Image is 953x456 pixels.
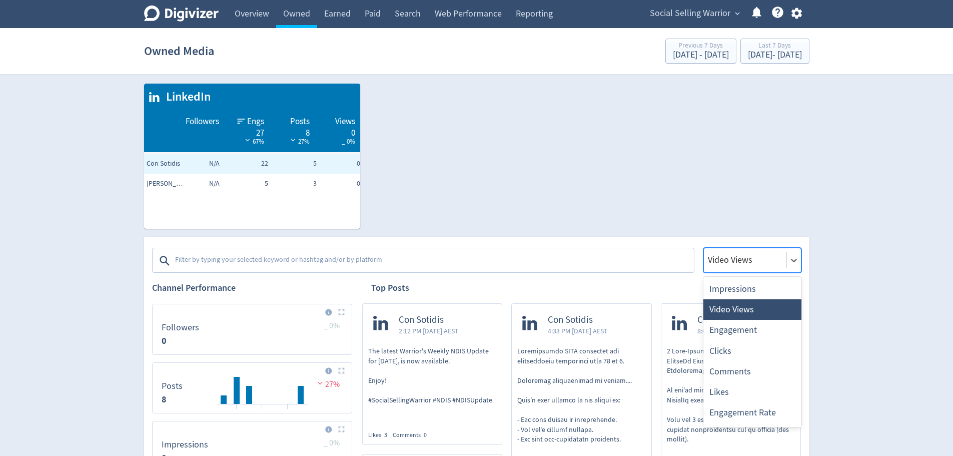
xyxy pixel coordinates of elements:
[548,314,608,326] span: Con Sotidis
[162,335,167,347] strong: 0
[144,84,361,229] table: customized table
[342,137,355,146] span: _ 0%
[319,154,368,174] td: 0
[243,137,264,146] span: 67%
[157,308,348,350] svg: Followers 0
[162,439,208,450] dt: Impressions
[147,179,187,189] span: Tapiwa Masenda
[338,367,345,374] img: Placeholder
[230,408,242,415] text: 03/09
[665,39,736,64] button: Previous 7 Days[DATE] - [DATE]
[271,174,319,194] td: 3
[186,116,219,128] span: Followers
[174,154,223,174] td: N/A
[319,174,368,194] td: 0
[384,431,387,439] span: 3
[247,116,264,128] span: Engs
[222,154,271,174] td: 22
[371,282,409,294] h2: Top Posts
[288,136,298,144] img: negative-performance-white.svg
[703,320,801,340] div: Engagement
[548,326,608,336] span: 4:33 PM [DATE] AEST
[673,51,729,60] div: [DATE] - [DATE]
[315,379,325,387] img: negative-performance.svg
[363,304,502,422] a: Con Sotidis2:12 PM [DATE] AESTThe latest Warrior's Weekly NDIS Update for [DATE], is now availabl...
[399,314,459,326] span: Con Sotidis
[324,321,340,331] span: _ 0%
[368,346,497,405] p: The latest Warrior's Weekly NDIS Update for [DATE], is now available. Enjoy! #SocialSellingWarrio...
[646,6,742,22] button: Social Selling Warrior
[152,282,352,294] h2: Channel Performance
[703,382,801,402] div: Likes
[338,309,345,315] img: Placeholder
[144,35,214,67] h1: Owned Media
[161,89,211,106] span: LinkedIn
[703,341,801,361] div: Clicks
[703,361,801,382] div: Comments
[271,154,319,174] td: 5
[288,137,310,146] span: 27%
[290,116,310,128] span: Posts
[157,367,348,409] svg: Posts 8
[399,326,459,336] span: 2:12 PM [DATE] AEST
[703,299,801,320] div: Video Views
[703,279,801,299] div: Impressions
[748,51,802,60] div: [DATE] - [DATE]
[274,127,310,135] div: 8
[174,174,223,194] td: N/A
[324,438,340,448] span: _ 0%
[162,393,167,405] strong: 8
[147,159,187,169] span: Con Sotidis
[162,322,199,333] dt: Followers
[703,402,801,423] div: Engagement Rate
[282,408,294,415] text: 07/09
[162,380,183,392] dt: Posts
[335,116,355,128] span: Views
[703,423,801,443] div: Date
[315,379,340,389] span: 27%
[650,6,730,22] span: Social Selling Warrior
[229,127,265,135] div: 27
[368,431,393,439] div: Likes
[697,326,757,336] span: 8:00 AM [DATE] AEST
[320,127,355,135] div: 0
[740,39,809,64] button: Last 7 Days[DATE]- [DATE]
[222,174,271,194] td: 5
[673,42,729,51] div: Previous 7 Days
[424,431,427,439] span: 0
[338,426,345,432] img: Placeholder
[256,408,268,415] text: 05/09
[733,9,742,18] span: expand_more
[697,314,757,326] span: Con Sotidis
[243,136,253,144] img: negative-performance-white.svg
[748,42,802,51] div: Last 7 Days
[393,431,432,439] div: Comments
